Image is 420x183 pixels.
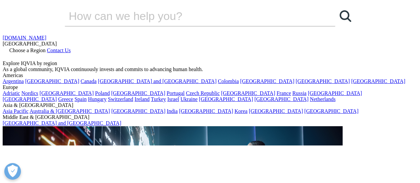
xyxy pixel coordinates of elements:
[234,108,247,114] a: Korea
[3,90,20,96] a: Adriatic
[111,108,165,114] a: [GEOGRAPHIC_DATA]
[3,41,417,47] div: [GEOGRAPHIC_DATA]
[3,120,121,126] a: [GEOGRAPHIC_DATA] and [GEOGRAPHIC_DATA]
[179,108,233,114] a: [GEOGRAPHIC_DATA]
[108,96,133,102] a: Switzerland
[3,60,417,66] div: Explore IQVIA by region
[199,96,253,102] a: [GEOGRAPHIC_DATA]
[81,78,97,84] a: Canada
[3,102,417,108] div: Asia & [GEOGRAPHIC_DATA]
[186,90,220,96] a: Czech Republic
[240,78,294,84] a: [GEOGRAPHIC_DATA]
[3,114,417,120] div: Middle East & [GEOGRAPHIC_DATA]
[3,108,29,114] a: Asia Pacific
[134,96,149,102] a: Ireland
[58,96,73,102] a: Greece
[277,90,291,96] a: France
[167,96,179,102] a: Israel
[3,84,417,90] div: Europe
[111,90,165,96] a: [GEOGRAPHIC_DATA]
[25,78,79,84] a: [GEOGRAPHIC_DATA]
[254,96,308,102] a: [GEOGRAPHIC_DATA]
[3,66,417,72] div: As a global community, IQVIA continuously invests and commits to advancing human health.
[340,10,351,22] svg: Search
[310,96,335,102] a: Netherlands
[151,96,166,102] a: Turkey
[167,108,178,114] a: India
[47,47,71,53] a: Contact Us
[335,6,355,26] a: Search
[98,78,216,84] a: [GEOGRAPHIC_DATA] and [GEOGRAPHIC_DATA]
[3,35,46,41] a: [DOMAIN_NAME]
[4,163,21,180] button: Open Preferences
[293,90,307,96] a: Russia
[40,90,94,96] a: [GEOGRAPHIC_DATA]
[351,78,405,84] a: [GEOGRAPHIC_DATA]
[221,90,275,96] a: [GEOGRAPHIC_DATA]
[95,90,110,96] a: Poland
[9,47,45,53] span: Choose a Region
[181,96,198,102] a: Ukraine
[3,78,24,84] a: Argentina
[88,96,107,102] a: Hungary
[65,6,316,26] input: Search
[3,96,57,102] a: [GEOGRAPHIC_DATA]
[304,108,359,114] a: [GEOGRAPHIC_DATA]
[249,108,303,114] a: [GEOGRAPHIC_DATA]
[21,90,38,96] a: Nordics
[3,72,417,78] div: Americas
[308,90,362,96] a: [GEOGRAPHIC_DATA]
[296,78,350,84] a: [GEOGRAPHIC_DATA]
[74,96,86,102] a: Spain
[218,78,239,84] a: Colombia
[167,90,185,96] a: Portugal
[30,108,110,114] a: Australia & [GEOGRAPHIC_DATA]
